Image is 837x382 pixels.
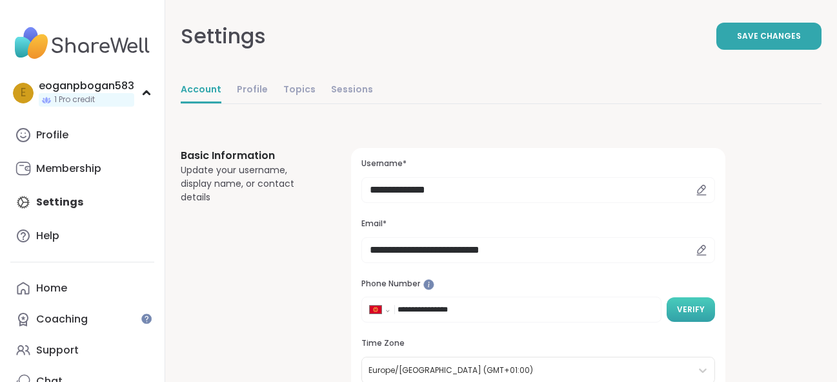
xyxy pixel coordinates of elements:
[667,297,715,322] button: Verify
[737,30,801,42] span: Save Changes
[36,162,101,176] div: Membership
[283,78,316,103] a: Topics
[423,279,434,290] iframe: Spotlight
[361,279,715,290] h3: Phone Number
[181,21,266,52] div: Settings
[361,158,715,169] h3: Username*
[10,335,154,366] a: Support
[39,79,134,93] div: eoganpbogan583
[181,78,221,103] a: Account
[331,78,373,103] a: Sessions
[21,85,26,101] span: e
[54,94,95,105] span: 1 Pro credit
[181,164,320,204] div: Update your username, display name, or contact details
[10,21,154,66] img: ShareWell Nav Logo
[10,120,154,151] a: Profile
[716,23,822,50] button: Save Changes
[237,78,268,103] a: Profile
[10,273,154,304] a: Home
[36,312,88,326] div: Coaching
[141,313,152,324] iframe: Spotlight
[361,218,715,229] h3: Email*
[10,220,154,251] a: Help
[181,148,320,164] h3: Basic Information
[10,153,154,184] a: Membership
[10,304,154,335] a: Coaching
[361,338,715,349] h3: Time Zone
[36,128,68,142] div: Profile
[36,343,79,357] div: Support
[36,281,67,295] div: Home
[36,229,59,243] div: Help
[677,304,705,315] span: Verify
